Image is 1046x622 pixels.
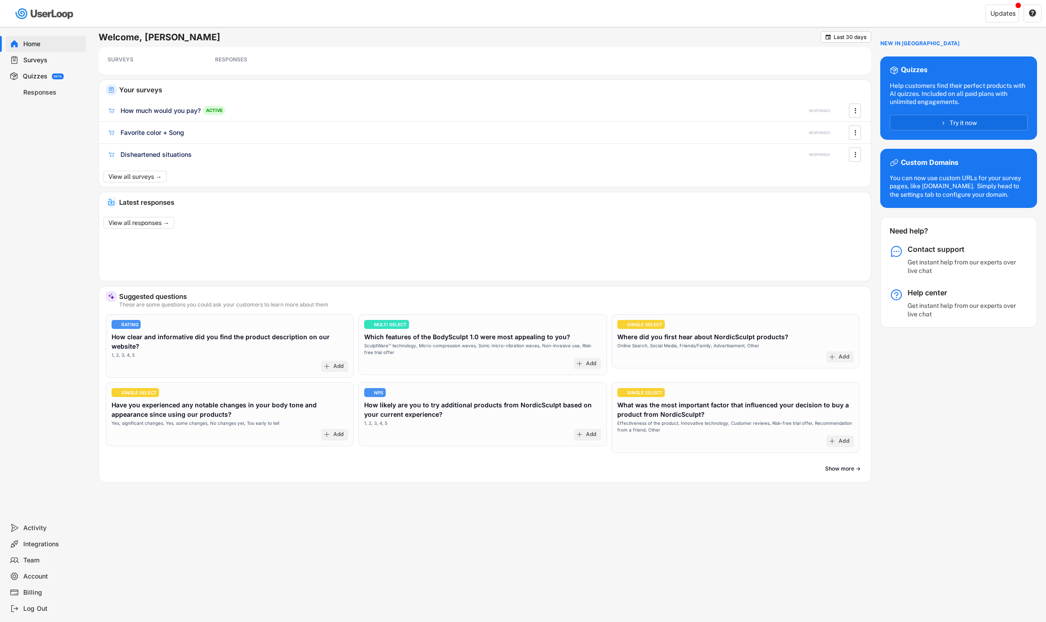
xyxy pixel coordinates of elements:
[901,158,958,168] div: Custom Domains
[890,115,1028,130] button: Try it now
[366,322,371,327] img: yH5BAEAAAAALAAAAAABAAEAAAIBRAA7
[103,217,174,229] button: View all responses →
[834,35,866,40] div: Last 30 days
[112,352,135,359] div: 1, 2, 3, 4, 5
[23,56,82,65] div: Surveys
[990,10,1016,17] div: Updates
[627,322,663,327] div: SINGLE SELECT
[121,322,138,327] div: RATING
[901,65,927,75] div: Quizzes
[627,390,663,395] div: SINGLE SELECT
[822,462,864,475] button: Show more →
[119,293,864,300] div: Suggested questions
[1029,9,1036,17] text: 
[825,34,831,40] button: 
[333,431,344,438] div: Add
[839,438,849,445] div: Add
[950,120,977,126] span: Try it now
[364,420,387,427] div: 1, 2, 3, 4, 5
[119,302,864,307] div: These are some questions you could ask your customers to learn more about them
[99,31,821,43] h6: Welcome, [PERSON_NAME]
[121,390,157,395] div: SINGLE SELECT
[114,322,118,327] img: yH5BAEAAAAALAAAAAABAAEAAAIBRAA7
[23,524,82,532] div: Activity
[364,400,601,419] div: How likely are you to try additional products from NordicSculpt based on your current experience?
[119,199,864,206] div: Latest responses
[23,556,82,565] div: Team
[215,56,296,63] div: RESPONSES
[908,258,1020,274] div: Get instant help from our experts over live chat
[854,106,856,115] text: 
[854,150,856,159] text: 
[23,88,82,97] div: Responses
[364,332,570,341] div: Which features of the BodySculpt 1.0 were most appealing to you?
[108,293,115,300] img: MagicMajor%20%28Purple%29.svg
[617,332,788,341] div: Where did you first hear about NordicSculpt products?
[617,420,854,433] div: Effectiveness of the product, Innovative technology, Customer reviews, Risk-free trial offer, Rec...
[333,363,344,370] div: Add
[620,390,624,395] img: yH5BAEAAAAALAAAAAABAAEAAAIBRAA7
[851,148,860,161] button: 
[366,390,371,395] img: yH5BAEAAAAALAAAAAABAAEAAAIBRAA7
[908,302,1020,318] div: Get instant help from our experts over live chat
[839,354,849,361] div: Add
[374,390,383,395] div: NPS
[23,540,82,549] div: Integrations
[108,199,115,206] img: IncomingMajor.svg
[23,72,47,81] div: Quizzes
[121,106,201,115] div: How much would you pay?
[890,174,1028,199] div: You can now use custom URLs for your survey pages, like [DOMAIN_NAME]. Simply head to the setting...
[854,128,856,137] text: 
[809,152,830,157] div: RESPONSES
[108,56,188,63] div: SURVEYS
[103,171,167,182] button: View all surveys →
[809,108,830,113] div: RESPONSES
[908,245,1020,254] div: Contact support
[119,86,864,93] div: Your surveys
[617,400,854,419] div: What was the most important factor that influenced your decision to buy a product from NordicSculpt?
[112,400,348,419] div: Have you experienced any notable changes in your body tone and appearance since using our products?
[851,126,860,139] button: 
[586,360,597,367] div: Add
[890,226,952,236] div: Need help?
[364,342,601,356] div: SculptWare™ technology, Micro-compression waves, Sonic micro-vibration waves, Non-invasive use, R...
[23,605,82,613] div: Log Out
[851,104,860,117] button: 
[54,75,62,78] div: BETA
[23,588,82,597] div: Billing
[1029,9,1037,17] button: 
[809,130,830,135] div: RESPONSES
[908,288,1020,298] div: Help center
[112,332,348,351] div: How clear and informative did you find the product description on our website?
[586,431,597,438] div: Add
[114,390,118,395] img: yH5BAEAAAAALAAAAAABAAEAAAIBRAA7
[13,4,77,23] img: userloop-logo-01.svg
[880,40,960,48] div: NEW IN [GEOGRAPHIC_DATA]
[121,128,184,137] div: Favorite color + Song
[617,342,759,349] div: Online Search, Social Media, Friends/Family, Advertisement, Other
[112,420,279,427] div: Yes, significant changes, Yes, some changes, No changes yet, Too early to tell
[203,106,225,115] div: ACTIVE
[620,322,624,327] img: yH5BAEAAAAALAAAAAABAAEAAAIBRAA7
[374,322,407,327] div: MULTI SELECT
[121,150,192,159] div: Disheartened situations
[23,40,82,48] div: Home
[23,572,82,581] div: Account
[890,82,1028,106] div: Help customers find their perfect products with AI quizzes. Included on all paid plans with unlim...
